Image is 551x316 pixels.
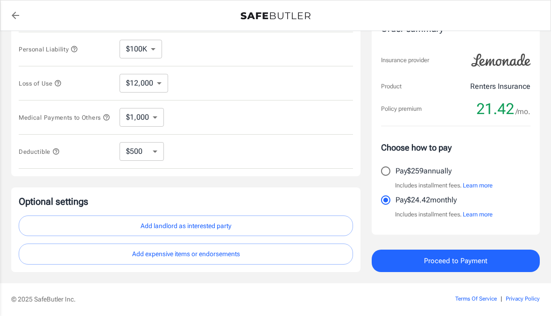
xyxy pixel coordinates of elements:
p: Renters Insurance [470,81,530,92]
span: Deductible [19,148,60,155]
img: Back to quotes [240,12,311,20]
button: Add landlord as interested party [19,215,353,237]
span: Personal Liability [19,46,78,53]
p: Pay $24.42 monthly [396,194,457,206]
button: Deductible [19,146,60,157]
button: Personal Liability [19,43,78,55]
img: Lemonade [466,47,536,73]
span: | [501,295,502,302]
p: © 2025 SafeButler Inc. [11,294,405,304]
p: Insurance provider [381,56,429,65]
a: back to quotes [6,6,25,25]
a: Privacy Policy [506,295,540,302]
span: Proceed to Payment [424,255,487,267]
p: Policy premium [381,104,422,114]
p: Optional settings [19,195,353,208]
span: Medical Payments to Others [19,114,110,121]
button: Loss of Use [19,78,62,89]
span: /mo. [516,105,530,118]
p: Product [381,82,402,91]
p: Choose how to pay [381,141,530,154]
button: Proceed to Payment [372,250,540,272]
button: Add expensive items or endorsements [19,244,353,265]
button: Learn more [463,210,493,219]
button: Learn more [463,181,493,190]
p: Pay $259 annually [396,165,452,177]
p: Includes installment fees. [395,210,493,219]
button: Medical Payments to Others [19,112,110,123]
a: Terms Of Service [455,295,497,302]
span: 21.42 [476,100,514,118]
p: Includes installment fees. [395,181,493,190]
span: Loss of Use [19,80,62,87]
